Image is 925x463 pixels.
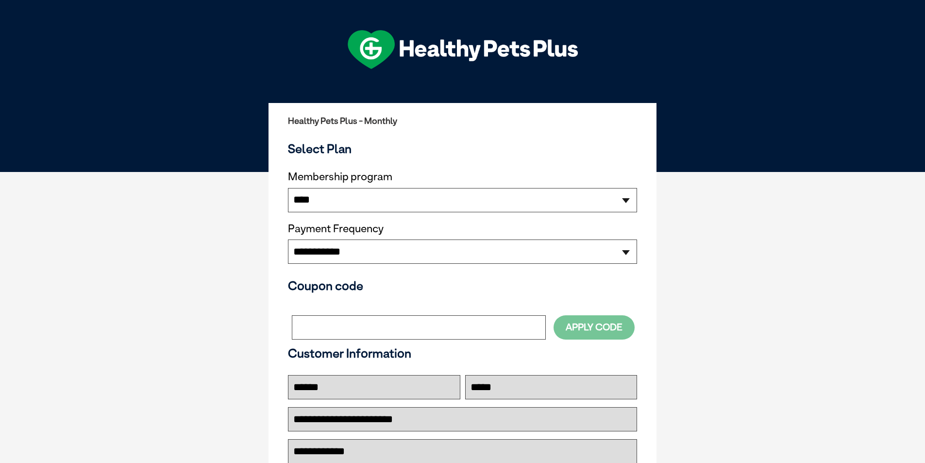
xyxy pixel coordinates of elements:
label: Membership program [288,171,637,183]
button: Apply Code [554,315,635,339]
h3: Select Plan [288,141,637,156]
h3: Coupon code [288,278,637,293]
label: Payment Frequency [288,223,384,235]
h3: Customer Information [288,346,637,360]
img: hpp-logo-landscape-green-white.png [348,30,578,69]
h2: Healthy Pets Plus - Monthly [288,116,637,126]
